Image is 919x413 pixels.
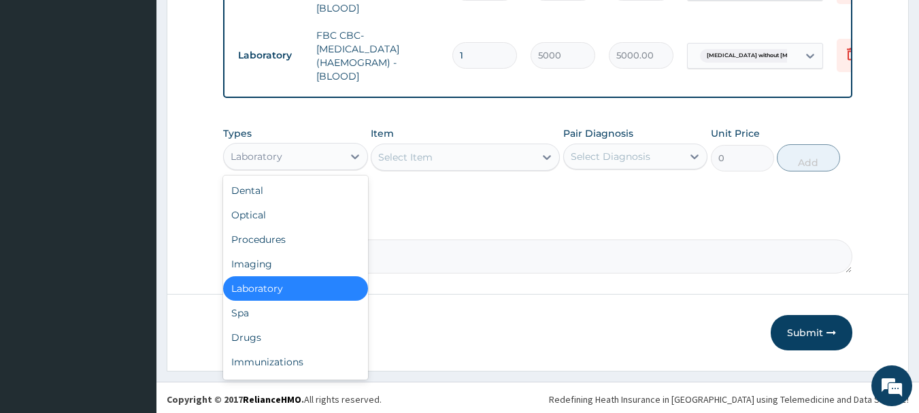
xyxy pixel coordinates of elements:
[243,393,301,406] a: RelianceHMO
[71,76,229,94] div: Chat with us now
[223,220,853,232] label: Comment
[771,315,852,350] button: Submit
[231,43,310,68] td: Laboratory
[223,178,368,203] div: Dental
[549,393,909,406] div: Redefining Heath Insurance in [GEOGRAPHIC_DATA] using Telemedicine and Data Science!
[563,127,633,140] label: Pair Diagnosis
[79,121,188,259] span: We're online!
[223,276,368,301] div: Laboratory
[777,144,840,171] button: Add
[223,350,368,374] div: Immunizations
[223,203,368,227] div: Optical
[223,128,252,139] label: Types
[711,127,760,140] label: Unit Price
[571,150,650,163] div: Select Diagnosis
[167,393,304,406] strong: Copyright © 2017 .
[223,252,368,276] div: Imaging
[223,325,368,350] div: Drugs
[231,150,282,163] div: Laboratory
[223,7,256,39] div: Minimize live chat window
[310,22,446,90] td: FBC CBC-[MEDICAL_DATA] (HAEMOGRAM) - [BLOOD]
[7,271,259,319] textarea: Type your message and hit 'Enter'
[378,150,433,164] div: Select Item
[25,68,55,102] img: d_794563401_company_1708531726252_794563401
[223,227,368,252] div: Procedures
[371,127,394,140] label: Item
[700,49,837,63] span: [MEDICAL_DATA] without [MEDICAL_DATA]
[223,374,368,399] div: Others
[223,301,368,325] div: Spa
